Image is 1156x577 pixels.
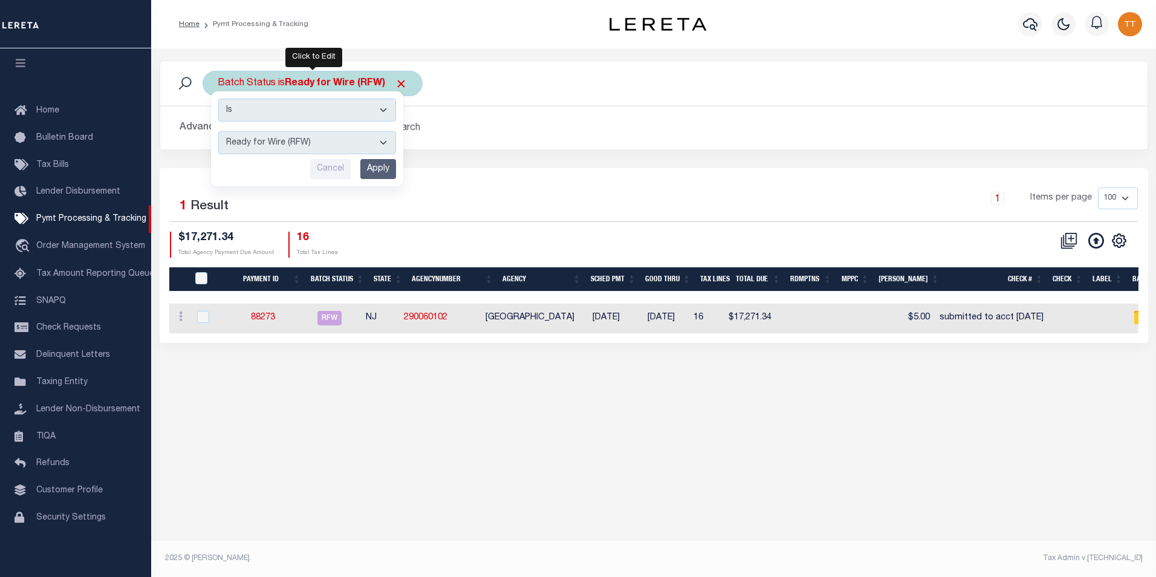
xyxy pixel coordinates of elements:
[36,405,140,414] span: Lender Non-Disbursement
[395,77,408,90] span: Click to Remove
[689,304,724,333] td: 16
[36,513,106,522] span: Security Settings
[179,21,200,28] a: Home
[731,267,785,292] th: Total Due: activate to sort column ascending
[36,215,146,223] span: Pymt Processing & Tracking
[36,242,145,250] span: Order Management System
[36,378,88,386] span: Taxing Entity
[361,304,399,333] td: NJ
[36,351,110,359] span: Delinquent Letters
[36,270,154,278] span: Tax Amount Reporting Queue
[36,486,103,495] span: Customer Profile
[944,267,1048,292] th: Check #: activate to sort column ascending
[1133,308,1152,328] img: open-file-folder.png
[935,304,1048,333] td: submitted to acct [DATE]
[481,304,579,333] td: [GEOGRAPHIC_DATA]
[1048,267,1088,292] th: Check: activate to sort column ascending
[200,19,308,30] li: Pymt Processing & Tracking
[178,232,274,245] h4: $17,271.34
[36,134,93,142] span: Bulletin Board
[310,159,351,179] input: Cancel
[15,239,34,255] i: travel_explore
[285,79,408,88] b: Ready for Wire (RFW)
[663,553,1143,564] div: Tax Admin v.[TECHNICAL_ID]
[178,249,274,258] p: Total Agency Payment Due Amount
[991,192,1004,205] a: 1
[1030,192,1092,205] span: Items per page
[609,18,706,31] img: logo-dark.svg
[317,311,342,325] span: RFW
[695,267,731,292] th: Tax Lines
[187,267,227,292] th: PayeePmtBatchStatus
[1118,12,1142,36] img: svg+xml;base64,PHN2ZyB4bWxucz0iaHR0cDovL3d3dy53My5vcmcvMjAwMC9zdmciIHBvaW50ZXItZXZlbnRzPSJub25lIi...
[36,324,101,332] span: Check Requests
[634,304,689,333] td: [DATE]
[156,553,654,564] div: 2025 © [PERSON_NAME].
[180,200,187,213] span: 1
[36,432,56,440] span: TIQA
[1088,267,1128,292] th: Label: activate to sort column ascending
[190,197,229,217] label: Result
[579,304,634,333] td: [DATE]
[180,116,280,140] button: Advanced Search
[369,267,407,292] th: State: activate to sort column ascending
[36,187,120,196] span: Lender Disbursement
[585,267,640,292] th: SCHED PMT: activate to sort column ascending
[297,249,338,258] p: Total Tax Lines
[36,296,66,305] span: SNAPQ
[836,267,874,292] th: MPPC: activate to sort column ascending
[498,267,585,292] th: Agency: activate to sort column ascending
[285,48,342,67] div: Click to Edit
[36,106,59,115] span: Home
[360,159,396,179] input: Apply
[203,71,423,96] div: Batch Status is
[407,267,498,292] th: AgencyNumber: activate to sort column ascending
[251,313,275,322] a: 88273
[640,267,695,292] th: Good Thru: activate to sort column ascending
[724,304,777,333] td: $17,271.34
[785,267,837,292] th: Rdmptns: activate to sort column ascending
[404,313,447,322] a: 290060102
[36,161,69,169] span: Tax Bills
[36,459,70,468] span: Refunds
[297,232,338,245] h4: 16
[874,267,944,292] th: Bill Fee: activate to sort column ascending
[305,267,369,292] th: Batch Status: activate to sort column ascending
[227,267,305,292] th: Payment ID: activate to sort column ascending
[865,304,935,333] td: $5.00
